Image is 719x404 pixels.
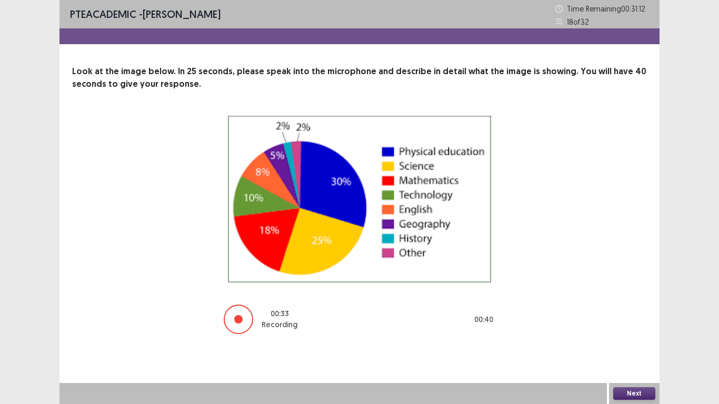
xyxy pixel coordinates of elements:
p: - [PERSON_NAME] [70,6,221,22]
p: 00 : 33 [271,308,289,319]
button: Next [613,387,655,400]
p: 18 of 32 [567,16,589,27]
p: 00 : 40 [474,314,493,325]
span: PTE academic [70,7,136,21]
p: Look at the image below. In 25 seconds, please speak into the microphone and describe in detail w... [72,65,647,90]
p: Time Remaining 00 : 31 : 12 [567,3,649,14]
p: Recording [262,319,297,330]
img: image-description [228,116,491,282]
